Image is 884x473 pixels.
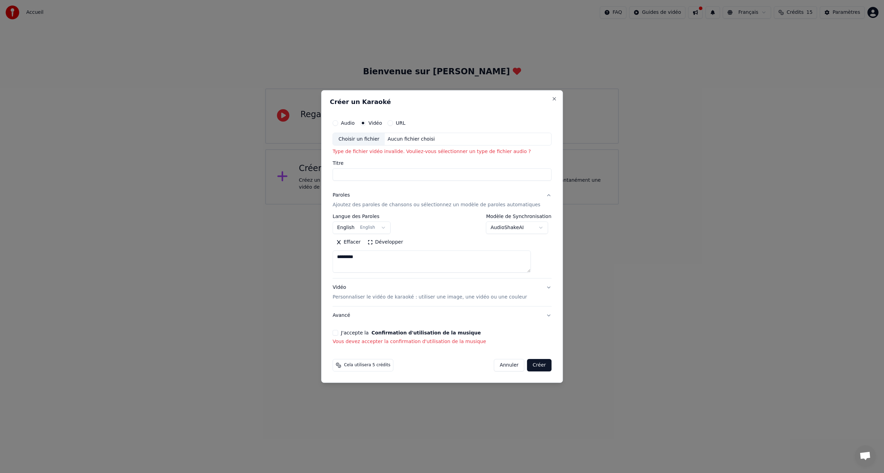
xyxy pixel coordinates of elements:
[330,99,554,105] h2: Créer un Karaoké
[333,161,551,166] label: Titre
[333,149,551,155] p: Type de fichier vidéo invalide. Vouliez-vous sélectionner un type de fichier audio ?
[333,294,527,301] p: Personnaliser le vidéo de karaoké : utiliser une image, une vidéo ou une couleur
[396,121,405,125] label: URL
[333,192,350,199] div: Paroles
[333,202,540,209] p: Ajoutez des paroles de chansons ou sélectionnez un modèle de paroles automatiques
[341,330,481,335] label: J'accepte la
[333,338,551,345] p: Vous devez accepter la confirmation d'utilisation de la musique
[344,362,390,368] span: Cela utilisera 5 crédits
[333,133,385,145] div: Choisir un fichier
[333,214,551,278] div: ParolesAjoutez des paroles de chansons ou sélectionnez un modèle de paroles automatiques
[368,121,382,125] label: Vidéo
[333,306,551,324] button: Avancé
[486,214,551,219] label: Modèle de Synchronisation
[333,214,391,219] label: Langue des Paroles
[527,359,551,371] button: Créer
[385,136,438,143] div: Aucun fichier choisi
[372,330,481,335] button: J'accepte la
[333,284,527,301] div: Vidéo
[333,187,551,214] button: ParolesAjoutez des paroles de chansons ou sélectionnez un modèle de paroles automatiques
[333,279,551,306] button: VidéoPersonnaliser le vidéo de karaoké : utiliser une image, une vidéo ou une couleur
[364,237,406,248] button: Développer
[494,359,524,371] button: Annuler
[333,237,364,248] button: Effacer
[341,121,355,125] label: Audio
